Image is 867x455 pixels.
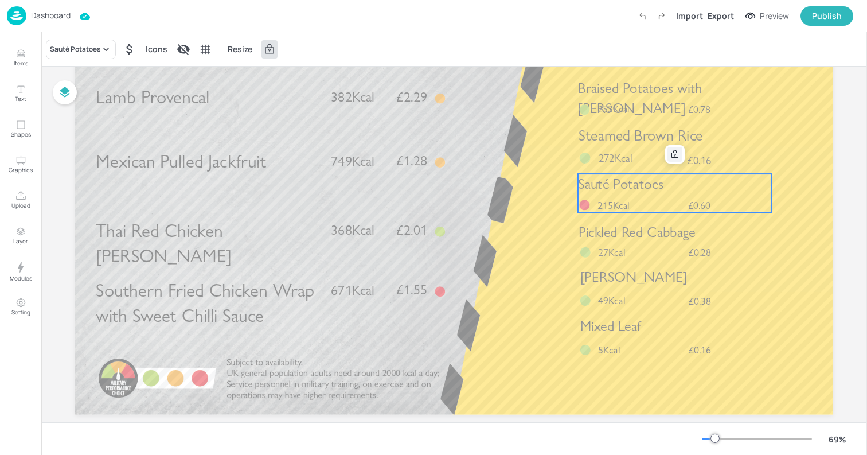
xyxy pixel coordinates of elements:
span: £0.16 [689,345,711,355]
span: 27Kcal [598,246,625,259]
span: 5Kcal [598,344,620,356]
span: Steamed Brown Rice [579,127,702,145]
span: £0.28 [689,247,711,258]
span: 253Kcal [597,103,630,115]
span: £0.78 [688,104,710,115]
span: £0.60 [688,200,710,211]
button: Preview [739,7,796,25]
span: 215Kcal [597,199,630,212]
div: 69 % [823,433,851,445]
div: Publish [812,10,842,22]
div: Preview [760,10,789,22]
div: Display condition [174,40,193,59]
img: logo-86c26b7e.jpg [7,6,26,25]
span: £0.16 [688,155,711,166]
span: £0.38 [689,295,711,306]
span: Resize [225,43,255,55]
label: Redo (Ctrl + Y) [652,6,671,26]
div: Import [676,10,703,22]
span: 49Kcal [598,294,625,307]
span: £2.01 [396,223,427,237]
span: Southern Fried Chicken Wrap with Sweet Chilli Sauce [96,279,314,327]
div: Icons [143,40,170,59]
div: Sauté Potatoes [50,44,100,55]
span: Mixed Leaf [580,318,641,335]
span: [PERSON_NAME] [580,269,688,286]
span: Mexican Pulled Jackfruit [96,150,266,173]
span: Braised Potatoes with [PERSON_NAME] [578,80,702,116]
span: 272Kcal [599,151,632,165]
span: 671Kcal [331,282,374,298]
span: Thai Red Chicken [PERSON_NAME] [96,219,232,267]
p: Dashboard [31,11,71,20]
div: Export [708,10,734,22]
span: Sauté Potatoes [578,175,663,192]
span: Lamb Provencal [96,86,209,108]
button: Publish [800,6,853,26]
span: £2.29 [396,90,427,104]
label: Undo (Ctrl + Z) [632,6,652,26]
span: £1.28 [396,154,427,168]
span: 368Kcal [331,222,374,239]
div: Hide symbol [120,40,139,59]
span: 382Kcal [331,89,374,106]
span: £1.55 [396,283,427,297]
span: 749Kcal [331,153,374,169]
span: Pickled Red Cabbage [579,223,696,240]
